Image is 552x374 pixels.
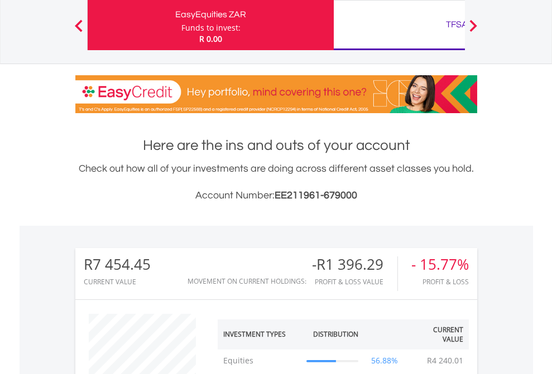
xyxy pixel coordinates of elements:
img: EasyCredit Promotion Banner [75,75,477,113]
button: Previous [68,25,90,36]
div: Check out how all of your investments are doing across different asset classes you hold. [75,161,477,203]
div: Funds to invest: [181,22,241,33]
h1: Here are the ins and outs of your account [75,135,477,156]
button: Next [462,25,484,36]
td: R4 240.01 [421,349,469,372]
div: Distribution [313,329,358,339]
div: Profit & Loss Value [312,278,397,285]
td: 56.88% [364,349,406,372]
th: Current Value [406,319,469,349]
h3: Account Number: [75,188,477,203]
div: CURRENT VALUE [84,278,151,285]
td: Equities [218,349,301,372]
span: EE211961-679000 [275,190,357,201]
div: R7 454.45 [84,256,151,273]
div: EasyEquities ZAR [94,7,327,22]
div: Profit & Loss [411,278,469,285]
span: R 0.00 [199,33,222,44]
div: - 15.77% [411,256,469,273]
div: Movement on Current Holdings: [188,278,306,285]
div: -R1 396.29 [312,256,397,273]
th: Investment Types [218,319,301,349]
